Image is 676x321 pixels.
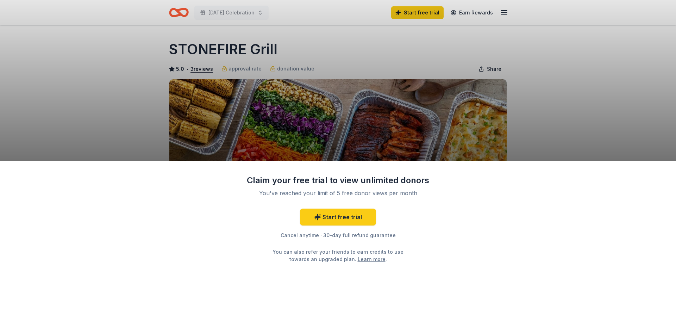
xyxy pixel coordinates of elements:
[358,255,386,263] a: Learn more
[255,189,421,197] div: You've reached your limit of 5 free donor views per month
[246,231,430,240] div: Cancel anytime · 30-day full refund guarantee
[300,209,376,226] a: Start free trial
[266,248,410,263] div: You can also refer your friends to earn credits to use towards an upgraded plan. .
[246,175,430,186] div: Claim your free trial to view unlimited donors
